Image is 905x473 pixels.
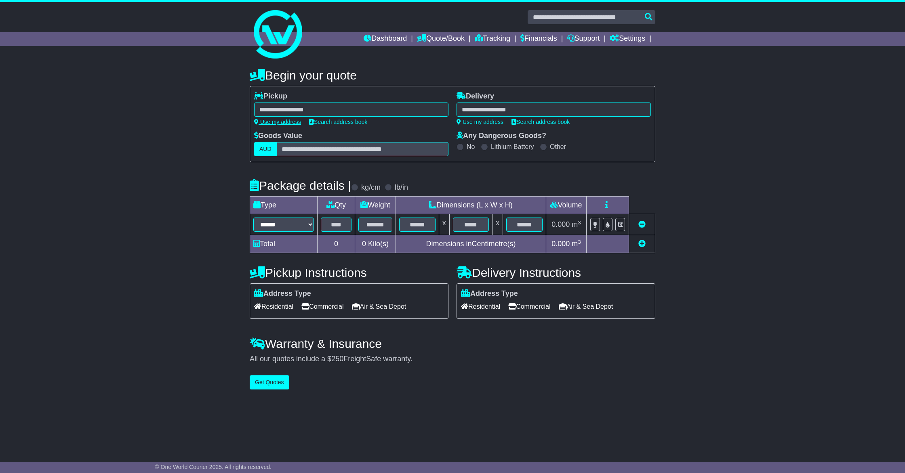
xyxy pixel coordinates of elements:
[578,239,581,245] sup: 3
[254,119,301,125] a: Use my address
[467,143,475,151] label: No
[475,32,510,46] a: Tracking
[250,375,289,389] button: Get Quotes
[508,300,550,313] span: Commercial
[250,179,351,192] h4: Package details |
[250,69,655,82] h4: Begin your quote
[331,355,343,363] span: 250
[254,132,302,140] label: Goods Value
[457,266,655,279] h4: Delivery Instructions
[610,32,645,46] a: Settings
[578,220,581,226] sup: 3
[355,197,396,214] td: Weight
[395,183,408,192] label: lb/in
[457,132,546,140] label: Any Dangerous Goods?
[355,235,396,253] td: Kilo(s)
[491,143,534,151] label: Lithium Battery
[254,289,311,298] label: Address Type
[567,32,600,46] a: Support
[520,32,557,46] a: Financials
[155,464,271,470] span: © One World Courier 2025. All rights reserved.
[396,197,546,214] td: Dimensions (L x W x H)
[301,300,343,313] span: Commercial
[309,119,367,125] a: Search address book
[461,300,500,313] span: Residential
[457,92,494,101] label: Delivery
[362,240,366,248] span: 0
[250,355,655,364] div: All our quotes include a $ FreightSafe warranty.
[546,197,586,214] td: Volume
[250,337,655,350] h4: Warranty & Insurance
[254,142,277,156] label: AUD
[572,240,581,248] span: m
[361,183,381,192] label: kg/cm
[250,197,318,214] td: Type
[492,214,503,235] td: x
[461,289,518,298] label: Address Type
[559,300,613,313] span: Air & Sea Depot
[250,235,318,253] td: Total
[550,143,566,151] label: Other
[254,92,287,101] label: Pickup
[250,266,448,279] h4: Pickup Instructions
[439,214,449,235] td: x
[638,240,646,248] a: Add new item
[457,119,503,125] a: Use my address
[417,32,465,46] a: Quote/Book
[318,197,355,214] td: Qty
[318,235,355,253] td: 0
[364,32,407,46] a: Dashboard
[511,119,570,125] a: Search address book
[572,220,581,228] span: m
[396,235,546,253] td: Dimensions in Centimetre(s)
[551,240,570,248] span: 0.000
[352,300,406,313] span: Air & Sea Depot
[254,300,293,313] span: Residential
[638,220,646,228] a: Remove this item
[551,220,570,228] span: 0.000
